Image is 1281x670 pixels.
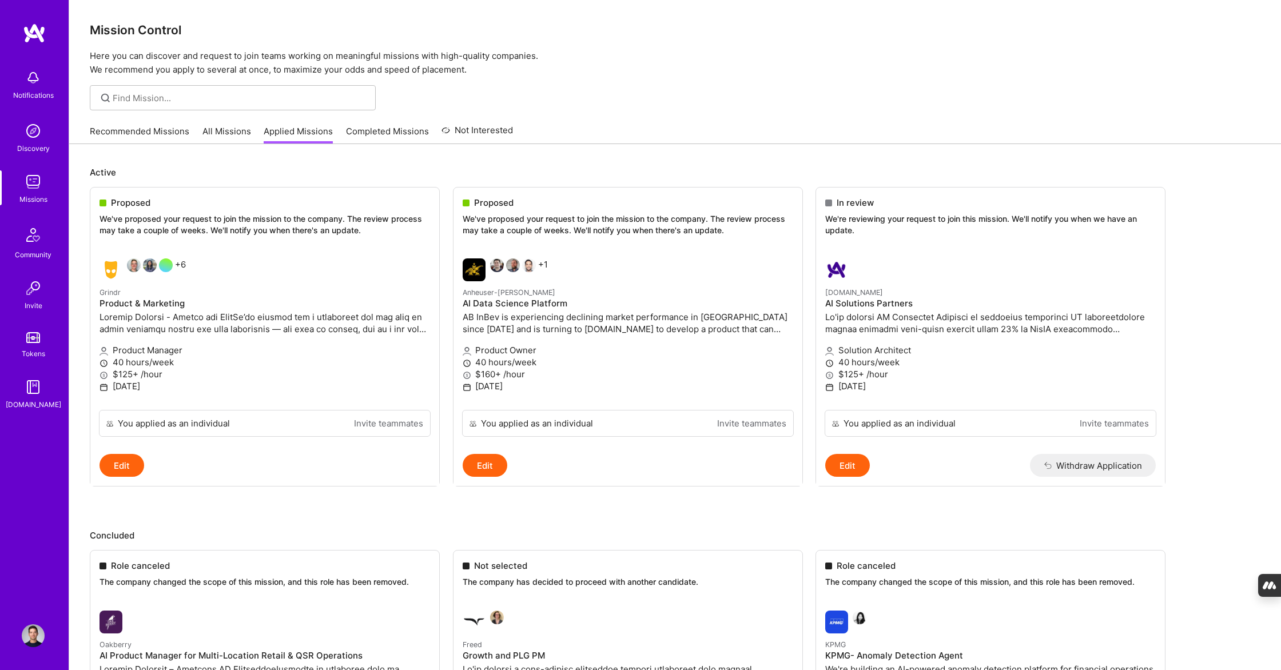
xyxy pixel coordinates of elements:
p: Product Manager [100,344,430,356]
h4: AI Solutions Partners [825,298,1156,309]
img: guide book [22,376,45,398]
p: 40 hours/week [463,356,793,368]
i: icon Clock [463,359,471,368]
h3: Mission Control [90,23,1260,37]
p: [DATE] [825,380,1156,392]
i: icon Calendar [463,383,471,392]
p: $160+ /hour [463,368,793,380]
h4: Product & Marketing [100,298,430,309]
img: Rob Shapiro [522,258,536,272]
img: Community [19,221,47,249]
p: Concluded [90,529,1260,541]
a: Not Interested [441,123,513,144]
a: Invite teammates [717,417,786,429]
p: AB InBev is experiencing declining market performance in [GEOGRAPHIC_DATA] since [DATE] and is tu... [463,311,793,335]
p: We've proposed your request to join the mission to the company. The review process may take a cou... [100,213,430,236]
button: Edit [463,454,507,477]
div: [DOMAIN_NAME] [6,398,61,410]
small: [DOMAIN_NAME] [825,288,883,297]
img: User Avatar [22,624,45,647]
p: 40 hours/week [825,356,1156,368]
i: icon Applicant [463,347,471,356]
button: Edit [100,454,144,477]
input: Find Mission... [113,92,367,104]
img: discovery [22,119,45,142]
a: Applied Missions [264,125,333,144]
i: icon Applicant [825,347,834,356]
div: Missions [19,193,47,205]
p: Loremip Dolorsi - Ametco adi ElitSe’do eiusmod tem i utlaboreet dol mag aliq en admin veniamqu no... [100,311,430,335]
p: 40 hours/week [100,356,430,368]
img: logo [23,23,46,43]
img: Theodore Van Rooy [506,258,520,272]
small: Anheuser-[PERSON_NAME] [463,288,555,297]
a: User Avatar [19,624,47,647]
button: Withdraw Application [1030,454,1156,477]
p: We've proposed your request to join the mission to the company. The review process may take a cou... [463,213,793,236]
img: tokens [26,332,40,343]
img: bell [22,66,45,89]
h4: AI Data Science Platform [463,298,793,309]
a: All Missions [202,125,251,144]
a: Invite teammates [1080,417,1149,429]
i: icon Clock [100,359,108,368]
p: We're reviewing your request to join this mission. We'll notify you when we have an update. [825,213,1156,236]
span: Proposed [111,197,150,209]
p: [DATE] [100,380,430,392]
span: Proposed [474,197,514,209]
p: Active [90,166,1260,178]
a: Recommended Missions [90,125,189,144]
p: Solution Architect [825,344,1156,356]
small: Grindr [100,288,121,297]
p: Lo'ip dolorsi AM Consectet Adipisci el seddoeius temporinci UT laboreetdolore magnaa enimadmi ven... [825,311,1156,335]
a: A.Team company logo[DOMAIN_NAME]AI Solutions PartnersLo'ip dolorsi AM Consectet Adipisci el seddo... [816,249,1165,410]
i: icon Applicant [100,347,108,356]
div: You applied as an individual [844,417,956,429]
img: Eduardo Luttner [490,258,504,272]
div: +6 [100,258,186,281]
div: Tokens [22,348,45,360]
img: Grindr company logo [100,258,122,281]
div: You applied as an individual [118,417,230,429]
p: $125+ /hour [100,368,430,380]
img: teamwork [22,170,45,193]
i: icon MoneyGray [100,371,108,380]
img: Angeline Rego [143,258,157,272]
i: icon Clock [825,359,834,368]
i: icon Calendar [825,383,834,392]
p: Product Owner [463,344,793,356]
a: Invite teammates [354,417,423,429]
i: icon Calendar [100,383,108,392]
div: Invite [25,300,42,312]
a: Anheuser-Busch company logoEduardo LuttnerTheodore Van RooyRob Shapiro+1Anheuser-[PERSON_NAME]AI ... [453,249,802,410]
img: Trevor Noon [127,258,141,272]
a: Completed Missions [346,125,429,144]
span: In review [837,197,874,209]
p: Here you can discover and request to join teams working on meaningful missions with high-quality ... [90,49,1260,77]
p: [DATE] [463,380,793,392]
button: Edit [825,454,870,477]
img: Invite [22,277,45,300]
img: Anheuser-Busch company logo [463,258,486,281]
i: icon MoneyGray [463,371,471,380]
div: Notifications [13,89,54,101]
i: icon MoneyGray [825,371,834,380]
a: Grindr company logoTrevor NoonAngeline Rego+6GrindrProduct & MarketingLoremip Dolorsi - Ametco ad... [90,249,439,410]
div: Community [15,249,51,261]
i: icon SearchGrey [99,91,112,105]
div: +1 [463,258,548,281]
img: A.Team company logo [825,258,848,281]
div: You applied as an individual [481,417,593,429]
div: Discovery [17,142,50,154]
p: $125+ /hour [825,368,1156,380]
